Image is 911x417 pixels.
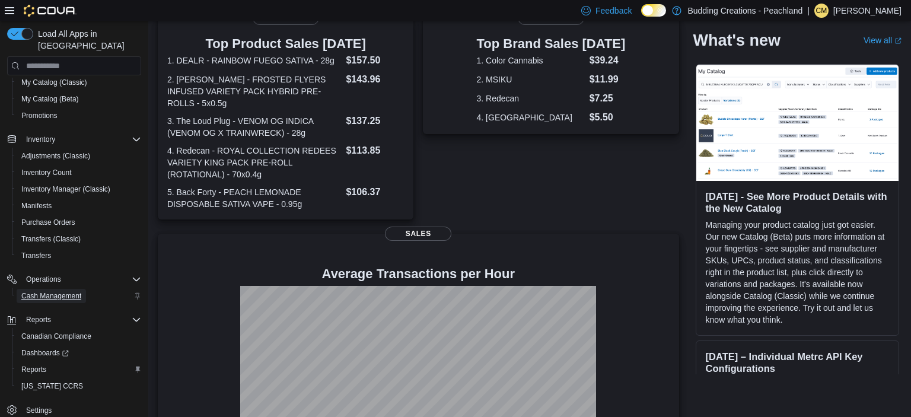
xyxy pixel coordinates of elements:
[12,91,146,107] button: My Catalog (Beta)
[385,227,451,241] span: Sales
[17,75,92,90] a: My Catalog (Classic)
[2,271,146,288] button: Operations
[12,328,146,345] button: Canadian Compliance
[17,379,88,393] a: [US_STATE] CCRS
[706,351,889,374] h3: [DATE] – Individual Metrc API Key Configurations
[167,186,341,210] dt: 5. Back Forty - PEACH LEMONADE DISPOSABLE SATIVA VAPE - 0.95g
[17,165,77,180] a: Inventory Count
[17,362,141,377] span: Reports
[346,185,404,199] dd: $106.37
[17,215,80,230] a: Purchase Orders
[21,132,60,147] button: Inventory
[167,115,341,139] dt: 3. The Loud Plug - VENOM OG INDICA (VENOM OG X TRAINWRECK) - 28g
[641,4,666,17] input: Dark Mode
[33,28,141,52] span: Load All Apps in [GEOGRAPHIC_DATA]
[477,55,585,66] dt: 1. Color Cannabis
[24,5,77,17] img: Cova
[26,315,51,324] span: Reports
[12,378,146,394] button: [US_STATE] CCRS
[346,72,404,87] dd: $143.96
[833,4,902,18] p: [PERSON_NAME]
[21,313,56,327] button: Reports
[17,215,141,230] span: Purchase Orders
[21,132,141,147] span: Inventory
[17,329,96,343] a: Canadian Compliance
[21,94,79,104] span: My Catalog (Beta)
[595,5,632,17] span: Feedback
[17,379,141,393] span: Washington CCRS
[21,201,52,211] span: Manifests
[17,149,141,163] span: Adjustments (Classic)
[17,232,85,246] a: Transfers (Classic)
[21,348,69,358] span: Dashboards
[17,346,74,360] a: Dashboards
[816,4,827,18] span: CM
[687,4,802,18] p: Budding Creations - Peachland
[12,74,146,91] button: My Catalog (Classic)
[693,31,781,50] h2: What's new
[12,164,146,181] button: Inventory Count
[706,190,889,214] h3: [DATE] - See More Product Details with the New Catalog
[21,381,83,391] span: [US_STATE] CCRS
[21,251,51,260] span: Transfers
[346,53,404,68] dd: $157.50
[167,267,670,281] h4: Average Transactions per Hour
[17,149,95,163] a: Adjustments (Classic)
[12,231,146,247] button: Transfers (Classic)
[814,4,829,18] div: Chris Manolescu
[167,145,341,180] dt: 4. Redecan - ROYAL COLLECTION REDEES VARIETY KING PACK PRE-ROLL (ROTATIONAL) - 70x0.4g
[167,37,404,51] h3: Top Product Sales [DATE]
[17,182,141,196] span: Inventory Manager (Classic)
[346,114,404,128] dd: $137.25
[21,272,141,287] span: Operations
[17,346,141,360] span: Dashboards
[21,332,91,341] span: Canadian Compliance
[894,37,902,44] svg: External link
[17,92,84,106] a: My Catalog (Beta)
[12,148,146,164] button: Adjustments (Classic)
[17,289,141,303] span: Cash Management
[17,289,86,303] a: Cash Management
[21,78,87,87] span: My Catalog (Classic)
[21,291,81,301] span: Cash Management
[26,406,52,415] span: Settings
[12,247,146,264] button: Transfers
[477,37,626,51] h3: Top Brand Sales [DATE]
[17,75,141,90] span: My Catalog (Classic)
[864,36,902,45] a: View allExternal link
[807,4,810,18] p: |
[17,182,115,196] a: Inventory Manager (Classic)
[21,184,110,194] span: Inventory Manager (Classic)
[21,151,90,161] span: Adjustments (Classic)
[21,111,58,120] span: Promotions
[590,110,626,125] dd: $5.50
[12,345,146,361] a: Dashboards
[590,91,626,106] dd: $7.25
[2,131,146,148] button: Inventory
[17,249,141,263] span: Transfers
[12,288,146,304] button: Cash Management
[17,199,56,213] a: Manifests
[346,144,404,158] dd: $113.85
[167,74,341,109] dt: 2. [PERSON_NAME] - FROSTED FLYERS INFUSED VARIETY PACK HYBRID PRE-ROLLS - 5x0.5g
[26,275,61,284] span: Operations
[17,199,141,213] span: Manifests
[12,107,146,124] button: Promotions
[12,198,146,214] button: Manifests
[12,361,146,378] button: Reports
[17,232,141,246] span: Transfers (Classic)
[21,168,72,177] span: Inventory Count
[21,218,75,227] span: Purchase Orders
[21,272,66,287] button: Operations
[17,165,141,180] span: Inventory Count
[12,214,146,231] button: Purchase Orders
[17,109,141,123] span: Promotions
[12,181,146,198] button: Inventory Manager (Classic)
[21,234,81,244] span: Transfers (Classic)
[26,135,55,144] span: Inventory
[706,219,889,326] p: Managing your product catalog just got easier. Our new Catalog (Beta) puts more information at yo...
[477,93,585,104] dt: 3. Redecan
[2,311,146,328] button: Reports
[21,365,46,374] span: Reports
